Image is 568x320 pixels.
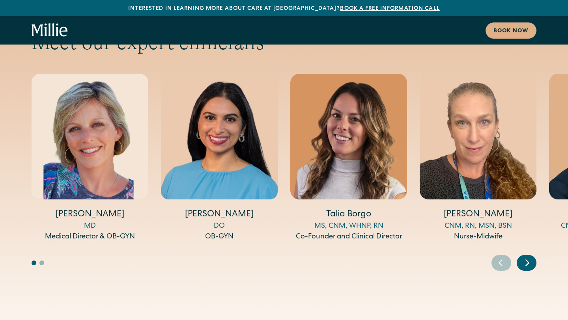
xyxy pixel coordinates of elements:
button: Go to slide 2 [39,260,44,265]
a: home [32,23,68,37]
button: Go to slide 1 [32,260,36,265]
div: 4 / 5 [420,74,536,242]
div: DO [161,221,278,232]
div: Nurse-Midwife [420,232,536,242]
h4: [PERSON_NAME] [420,209,536,221]
div: Previous slide [491,255,511,271]
a: Book now [486,22,536,39]
div: Next slide [517,255,536,271]
div: Medical Director & OB-GYN [32,232,148,242]
h4: [PERSON_NAME] [32,209,148,221]
div: Book now [493,27,529,35]
div: MS, CNM, WHNP, RN [290,221,407,232]
a: Book a free information call [340,6,439,11]
h4: Talia Borgo [290,209,407,221]
div: MD [32,221,148,232]
div: CNM, RN, MSN, BSN [420,221,536,232]
div: 2 / 5 [161,74,278,242]
div: OB-GYN [161,232,278,242]
h4: [PERSON_NAME] [161,209,278,221]
div: Co-Founder and Clinical Director [290,232,407,242]
div: 1 / 5 [32,74,148,242]
div: 3 / 5 [290,74,407,242]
